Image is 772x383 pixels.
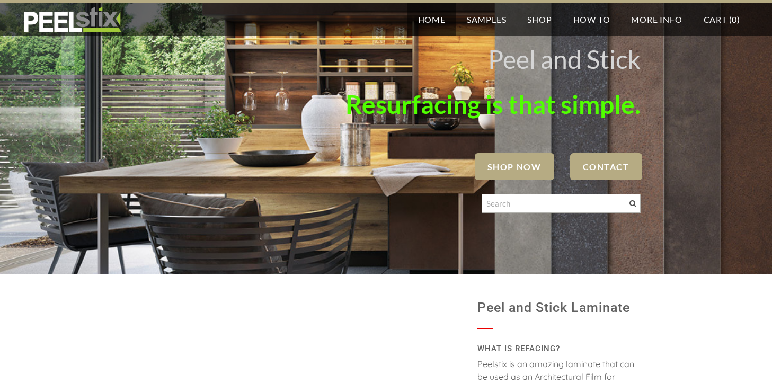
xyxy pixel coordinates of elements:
font: Resurfacing is that simple. [345,89,641,119]
a: Contact [570,153,642,180]
h2: WHAT IS REFACING? [477,340,641,358]
a: Shop [517,3,562,36]
a: SHOP NOW [475,153,554,180]
a: Home [407,3,456,36]
a: Cart (0) [693,3,751,36]
a: Samples [456,3,517,36]
a: How To [563,3,621,36]
span: 0 [732,14,737,24]
a: More Info [620,3,693,36]
img: REFACE SUPPLIES [21,6,123,33]
span: Search [629,200,636,207]
font: Peel and Stick ​ [488,44,641,74]
input: Search [482,194,641,213]
h1: Peel and Stick Laminate [477,295,641,320]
